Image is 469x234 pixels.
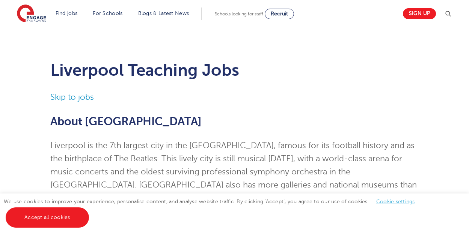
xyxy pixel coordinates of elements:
[403,8,436,19] a: Sign up
[50,115,419,128] h2: About [GEOGRAPHIC_DATA]
[50,93,94,102] a: Skip to jobs
[376,199,415,204] a: Cookie settings
[265,9,294,19] a: Recruit
[4,199,422,220] span: We use cookies to improve your experience, personalise content, and analyse website traffic. By c...
[56,10,78,16] a: Find jobs
[215,11,263,16] span: Schools looking for staff
[17,4,46,23] img: Engage Education
[271,11,288,16] span: Recruit
[50,139,419,205] p: Liverpool is the 7th largest city in the [GEOGRAPHIC_DATA], famous for its football history and a...
[138,10,189,16] a: Blogs & Latest News
[50,61,419,79] h1: Liverpool Teaching Jobs
[93,10,122,16] a: For Schools
[6,207,89,228] a: Accept all cookies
